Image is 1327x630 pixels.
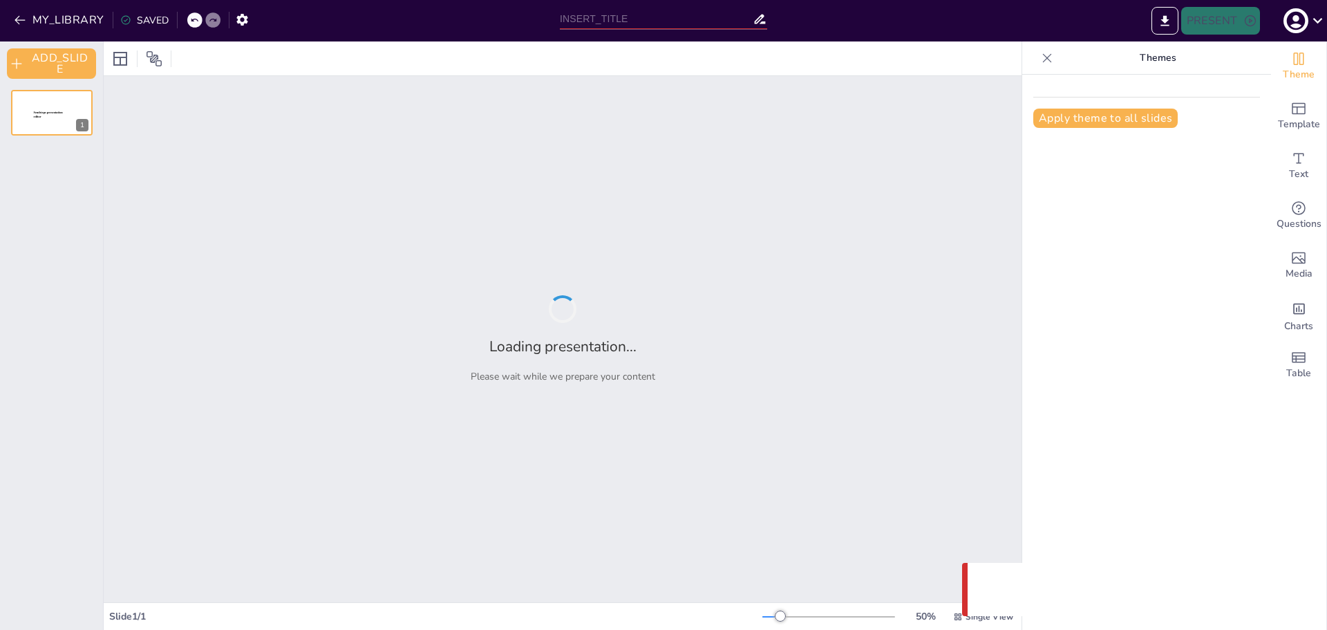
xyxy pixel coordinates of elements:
[120,14,169,27] div: SAVED
[1278,117,1320,132] span: Template
[1271,340,1326,390] div: Add a table
[1271,290,1326,340] div: Add charts and graphs
[1151,7,1178,35] button: EXPORT_TO_POWERPOINT
[1284,319,1313,334] span: Charts
[489,337,637,356] h2: Loading presentation...
[1286,266,1312,281] span: Media
[109,48,131,70] div: Layout
[1271,241,1326,290] div: Add images, graphics, shapes or video
[109,610,762,623] div: Slide 1 / 1
[146,50,162,67] span: Position
[1283,67,1315,82] span: Theme
[7,48,96,79] button: ADD_SLIDE
[1271,91,1326,141] div: Add ready made slides
[1271,41,1326,91] div: Change the overall theme
[11,90,93,136] div: 1
[1033,109,1178,128] button: Apply theme to all slides
[76,119,88,131] div: 1
[1058,41,1257,75] p: Themes
[560,9,753,29] input: INSERT_TITLE
[1271,141,1326,191] div: Add text boxes
[1289,167,1308,182] span: Text
[1006,582,1272,598] p: Something went wrong with the request. (CORS)
[1286,366,1311,381] span: Table
[1181,7,1260,35] button: PRESENT
[34,111,63,119] span: Sendsteps presentation editor
[909,610,942,623] div: 50 %
[10,9,110,31] button: MY_LIBRARY
[1271,191,1326,241] div: Get real-time input from your audience
[1277,216,1321,232] span: Questions
[471,370,655,383] p: Please wait while we prepare your content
